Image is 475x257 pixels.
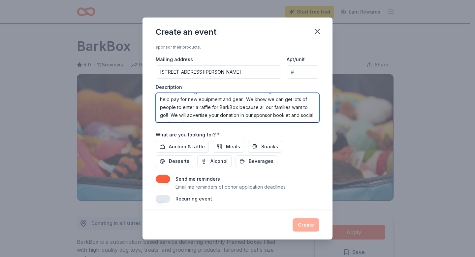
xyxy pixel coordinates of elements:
[287,65,319,79] input: #
[175,183,286,191] p: Email me reminders of donor application deadlines
[156,131,220,138] label: What are you looking for?
[249,157,273,165] span: Beverages
[287,56,305,63] label: Apt/unit
[156,93,319,123] textarea: The Hamden High School Baseball Team is holding a fundraiser to help pay for new equipment and ge...
[226,143,240,151] span: Meals
[156,84,182,91] label: Description
[169,143,205,151] span: Auction & raffle
[156,65,281,79] input: Enter a US address
[175,176,220,182] label: Send me reminders
[175,196,212,202] label: Recurring event
[156,39,319,50] div: We use this information to help brands find events with their target demographic to sponsor their...
[156,141,209,153] button: Auction & raffle
[210,157,228,165] span: Alcohol
[236,155,277,167] button: Beverages
[156,27,216,37] div: Create an event
[169,157,189,165] span: Desserts
[156,155,193,167] button: Desserts
[197,155,232,167] button: Alcohol
[261,143,278,151] span: Snacks
[156,56,193,63] label: Mailing address
[213,141,244,153] button: Meals
[248,141,282,153] button: Snacks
